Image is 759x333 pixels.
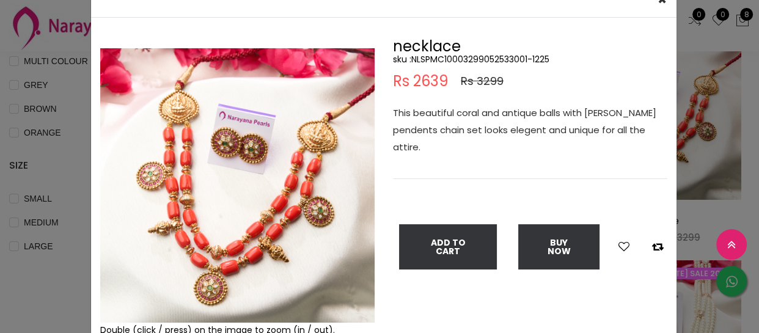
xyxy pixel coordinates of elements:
[518,224,599,269] button: Buy Now
[393,104,667,156] p: This beautiful coral and antique balls with [PERSON_NAME] pendents chain set looks elegent and un...
[461,74,504,89] span: Rs 3299
[393,74,449,89] span: Rs 2639
[615,239,633,255] button: Add to wishlist
[648,239,667,255] button: Add to compare
[100,48,375,323] img: Example
[393,39,667,54] h2: necklace
[399,224,497,269] button: Add To Cart
[393,54,667,65] h5: sku : NLSPMC10003299052533001-1225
